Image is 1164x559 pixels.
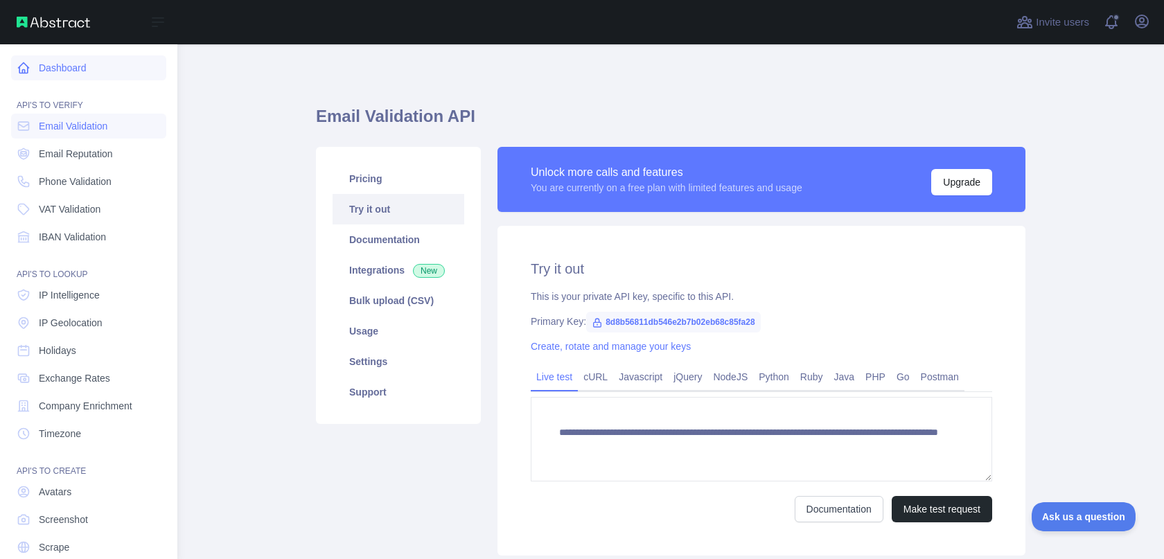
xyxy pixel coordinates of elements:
span: Scrape [39,540,69,554]
h2: Try it out [531,259,992,278]
a: Avatars [11,479,166,504]
div: You are currently on a free plan with limited features and usage [531,181,802,195]
div: API'S TO VERIFY [11,83,166,111]
span: Invite users [1036,15,1089,30]
a: Timezone [11,421,166,446]
span: Email Validation [39,119,107,133]
span: 8d8b56811db546e2b7b02eb68c85fa28 [586,312,760,332]
a: Email Validation [11,114,166,139]
a: Create, rotate and manage your keys [531,341,691,352]
span: Screenshot [39,513,88,526]
a: IBAN Validation [11,224,166,249]
span: IBAN Validation [39,230,106,244]
img: Abstract API [17,17,90,28]
a: Phone Validation [11,169,166,194]
div: API'S TO CREATE [11,449,166,477]
a: Screenshot [11,507,166,532]
a: Go [891,366,915,388]
span: Timezone [39,427,81,441]
span: Phone Validation [39,175,112,188]
a: Java [829,366,861,388]
a: Documentation [333,224,464,255]
a: IP Geolocation [11,310,166,335]
a: Settings [333,346,464,377]
a: Integrations New [333,255,464,285]
a: Exchange Rates [11,366,166,391]
a: PHP [860,366,891,388]
a: Ruby [795,366,829,388]
span: Avatars [39,485,71,499]
span: IP Geolocation [39,316,103,330]
div: Unlock more calls and features [531,164,802,181]
a: Email Reputation [11,141,166,166]
span: New [413,264,445,278]
div: Primary Key: [531,314,992,328]
a: Pricing [333,163,464,194]
span: Email Reputation [39,147,113,161]
span: Holidays [39,344,76,357]
span: Exchange Rates [39,371,110,385]
span: Company Enrichment [39,399,132,413]
a: Python [753,366,795,388]
a: VAT Validation [11,197,166,222]
a: Documentation [795,496,883,522]
a: Usage [333,316,464,346]
a: cURL [578,366,613,388]
h1: Email Validation API [316,105,1025,139]
a: Company Enrichment [11,393,166,418]
button: Invite users [1014,11,1092,33]
div: This is your private API key, specific to this API. [531,290,992,303]
a: NodeJS [707,366,753,388]
button: Upgrade [931,169,992,195]
a: Holidays [11,338,166,363]
span: IP Intelligence [39,288,100,302]
a: IP Intelligence [11,283,166,308]
iframe: Toggle Customer Support [1032,502,1136,531]
a: Try it out [333,194,464,224]
div: API'S TO LOOKUP [11,252,166,280]
a: Bulk upload (CSV) [333,285,464,316]
a: Postman [915,366,964,388]
a: jQuery [668,366,707,388]
a: Javascript [613,366,668,388]
span: VAT Validation [39,202,100,216]
a: Support [333,377,464,407]
button: Make test request [892,496,992,522]
a: Dashboard [11,55,166,80]
a: Live test [531,366,578,388]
